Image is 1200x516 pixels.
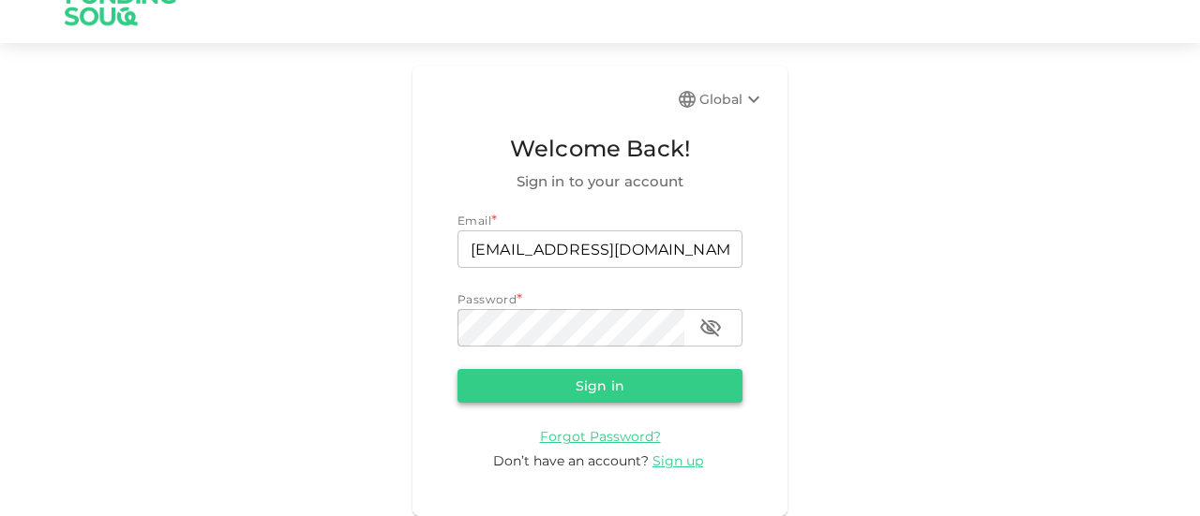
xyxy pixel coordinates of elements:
[457,230,742,268] input: email
[457,369,742,403] button: Sign in
[540,427,661,445] a: Forgot Password?
[699,88,765,111] div: Global
[457,292,517,306] span: Password
[457,131,742,167] span: Welcome Back!
[457,309,684,346] input: password
[540,428,661,445] span: Forgot Password?
[457,214,491,228] span: Email
[493,452,649,469] span: Don’t have an account?
[457,170,742,193] span: Sign in to your account
[652,452,703,469] span: Sign up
